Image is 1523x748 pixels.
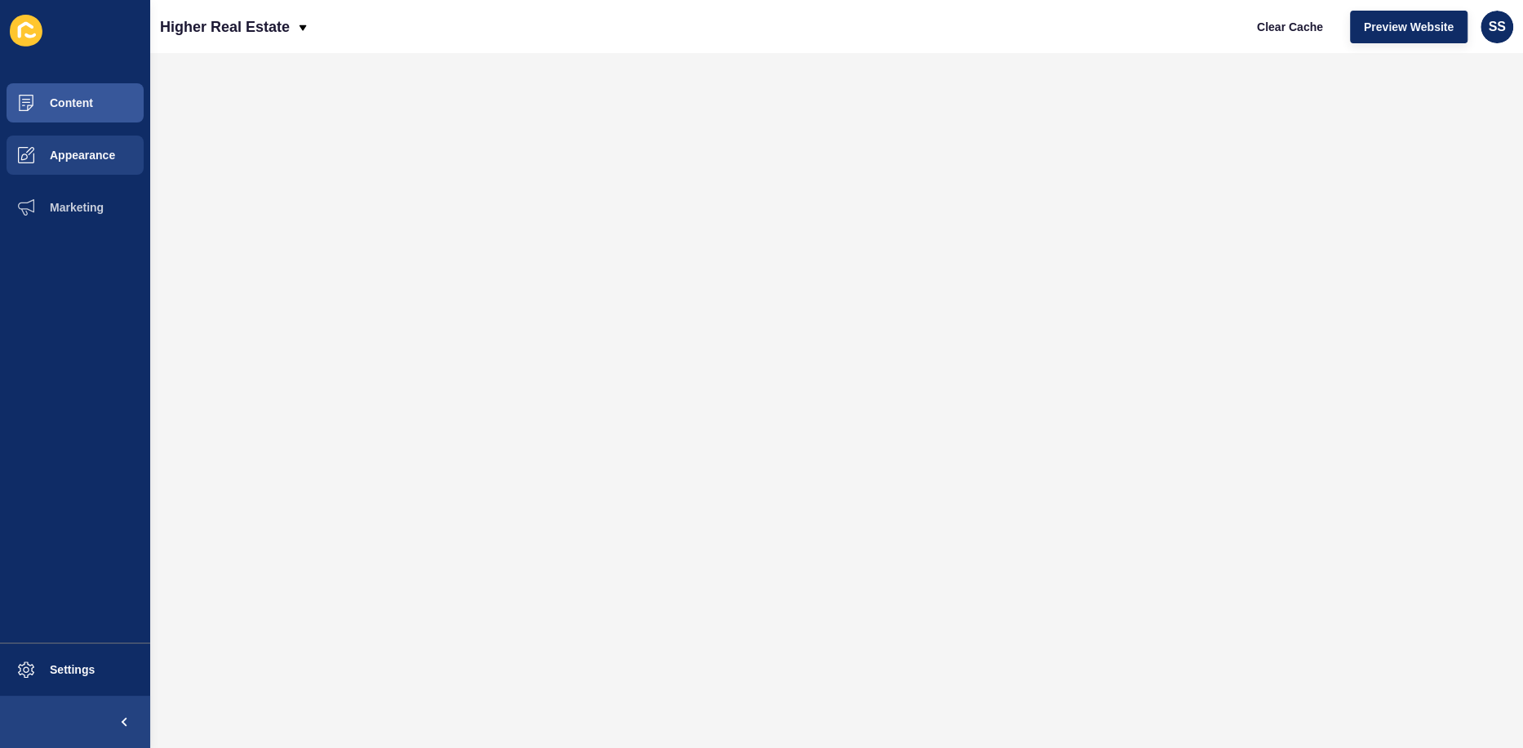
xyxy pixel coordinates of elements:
span: Preview Website [1364,19,1454,35]
button: Clear Cache [1243,11,1337,43]
span: Clear Cache [1257,19,1323,35]
p: Higher Real Estate [160,7,290,47]
button: Preview Website [1350,11,1467,43]
span: SS [1488,19,1505,35]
